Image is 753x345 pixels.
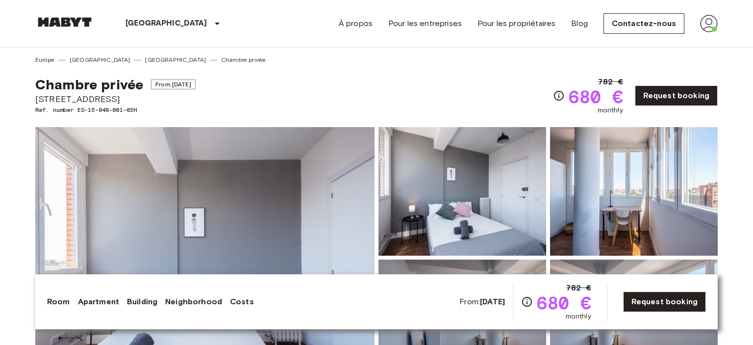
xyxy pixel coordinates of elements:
a: Europe [35,55,54,64]
span: From: [459,296,505,307]
a: Building [127,296,157,308]
span: 680 € [537,294,591,312]
a: Blog [571,18,588,29]
span: monthly [598,106,623,115]
a: Room [47,296,70,308]
span: monthly [566,312,591,321]
img: avatar [700,15,718,32]
span: Chambre privée [35,76,143,93]
p: [GEOGRAPHIC_DATA] [125,18,207,29]
a: Request booking [635,85,718,106]
a: Request booking [623,292,706,312]
b: [DATE] [480,297,505,306]
img: Picture of unit ES-15-048-001-02H [550,127,718,256]
svg: Check cost overview for full price breakdown. Please note that discounts apply to new joiners onl... [521,296,533,308]
span: 680 € [569,88,623,106]
img: Picture of unit ES-15-048-001-02H [378,127,546,256]
span: Ref. number ES-15-048-001-02H [35,106,196,114]
svg: Check cost overview for full price breakdown. Please note that discounts apply to new joiners onl... [553,90,565,102]
a: Pour les entreprises [388,18,462,29]
a: Neighborhood [165,296,222,308]
a: [GEOGRAPHIC_DATA] [70,55,130,64]
span: From [DATE] [151,80,196,89]
span: 782 € [566,282,591,294]
a: À propos [339,18,373,29]
img: Habyt [35,17,94,27]
a: Chambre privée [221,55,266,64]
a: Contactez-nous [603,13,684,34]
a: Costs [230,296,254,308]
span: [STREET_ADDRESS] [35,93,196,106]
a: [GEOGRAPHIC_DATA] [145,55,206,64]
a: Apartment [78,296,119,308]
a: Pour les propriétaires [477,18,555,29]
span: 782 € [598,76,623,88]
